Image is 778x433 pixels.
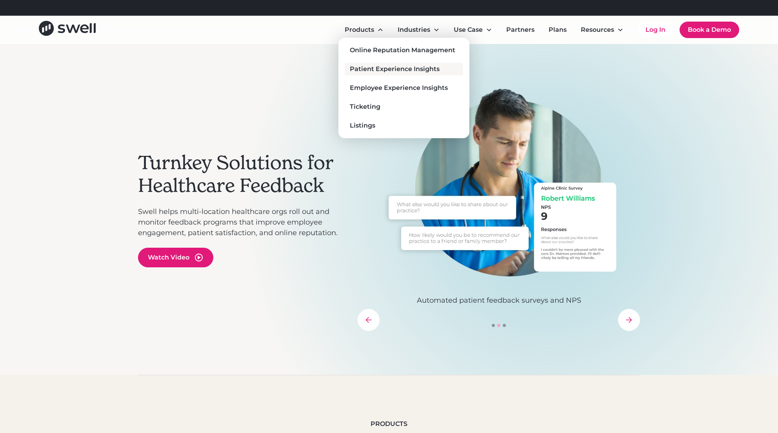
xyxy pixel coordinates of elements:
a: Employee Experience Insights [345,82,463,94]
a: Book a Demo [680,22,739,38]
p: Swell helps multi-location healthcare orgs roll out and monitor feedback programs that improve em... [138,206,350,238]
div: 2 of 3 [358,88,640,306]
div: next slide [618,309,640,331]
div: Watch Video [148,253,189,262]
a: Ticketing [345,100,463,113]
div: Show slide 2 of 3 [497,324,500,327]
nav: Products [338,38,469,138]
div: Resources [581,25,614,35]
div: Patient Experience Insights [350,64,440,74]
a: Patient Experience Insights [345,63,463,75]
div: Products [338,22,390,38]
div: Industries [391,22,446,38]
div: Use Case [447,22,498,38]
div: Resources [574,22,630,38]
div: previous slide [358,309,380,331]
a: Plans [542,22,573,38]
div: Products [345,25,374,35]
a: Online Reputation Management [345,44,463,57]
div: Ticketing [350,102,380,111]
div: Industries [398,25,430,35]
div: Online Reputation Management [350,46,455,55]
h2: Turnkey Solutions for Healthcare Feedback [138,152,350,197]
div: Show slide 1 of 3 [492,324,495,327]
div: Products [238,419,540,429]
iframe: Chat Widget [640,348,778,433]
p: Automated patient feedback surveys and NPS [358,295,640,306]
a: Listings [345,119,463,132]
div: Use Case [454,25,483,35]
div: Show slide 3 of 3 [503,324,506,327]
div: carousel [358,88,640,331]
a: home [39,21,96,38]
a: Partners [500,22,541,38]
div: Employee Experience Insights [350,83,448,93]
a: Log In [638,22,673,38]
a: open lightbox [138,248,213,267]
div: Listings [350,121,375,130]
